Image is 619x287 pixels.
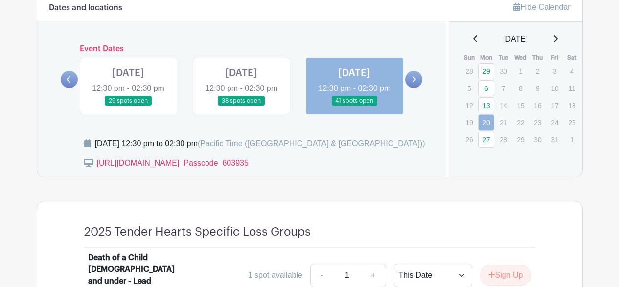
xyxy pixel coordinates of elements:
th: Mon [478,53,495,63]
a: 6 [478,80,494,96]
h6: Event Dates [78,44,406,54]
p: 26 [461,132,477,147]
a: [URL][DOMAIN_NAME] Passcode 603935 [97,159,249,167]
p: 11 [564,81,580,96]
th: Sat [563,53,580,63]
p: 25 [564,115,580,130]
p: 2 [529,64,546,79]
p: 1 [512,64,528,79]
p: 24 [547,115,563,130]
span: [DATE] [503,33,527,45]
a: 20 [478,114,494,131]
th: Wed [512,53,529,63]
p: 10 [547,81,563,96]
p: 28 [495,132,511,147]
button: Sign Up [480,265,531,286]
p: 5 [461,81,477,96]
p: 14 [495,98,511,113]
p: 9 [529,81,546,96]
a: Hide Calendar [513,3,570,11]
p: 28 [461,64,477,79]
p: 22 [512,115,528,130]
a: - [310,264,333,287]
a: 29 [478,63,494,79]
h4: 2025 Tender Hearts Specific Loss Groups [84,225,311,239]
p: 8 [512,81,528,96]
th: Tue [495,53,512,63]
p: 23 [529,115,546,130]
p: 12 [461,98,477,113]
div: 1 spot available [248,269,302,281]
a: + [361,264,386,287]
th: Thu [529,53,546,63]
h6: Dates and locations [49,3,122,13]
p: 1 [564,132,580,147]
p: 17 [547,98,563,113]
th: Sun [460,53,478,63]
a: 27 [478,132,494,148]
p: 31 [547,132,563,147]
a: 13 [478,97,494,113]
p: 15 [512,98,528,113]
span: (Pacific Time ([GEOGRAPHIC_DATA] & [GEOGRAPHIC_DATA])) [198,139,425,148]
p: 4 [564,64,580,79]
p: 21 [495,115,511,130]
div: [DATE] 12:30 pm to 02:30 pm [95,138,425,150]
p: 30 [495,64,511,79]
p: 3 [547,64,563,79]
p: 7 [495,81,511,96]
p: 18 [564,98,580,113]
p: 29 [512,132,528,147]
p: 16 [529,98,546,113]
th: Fri [546,53,563,63]
p: 19 [461,115,477,130]
p: 30 [529,132,546,147]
